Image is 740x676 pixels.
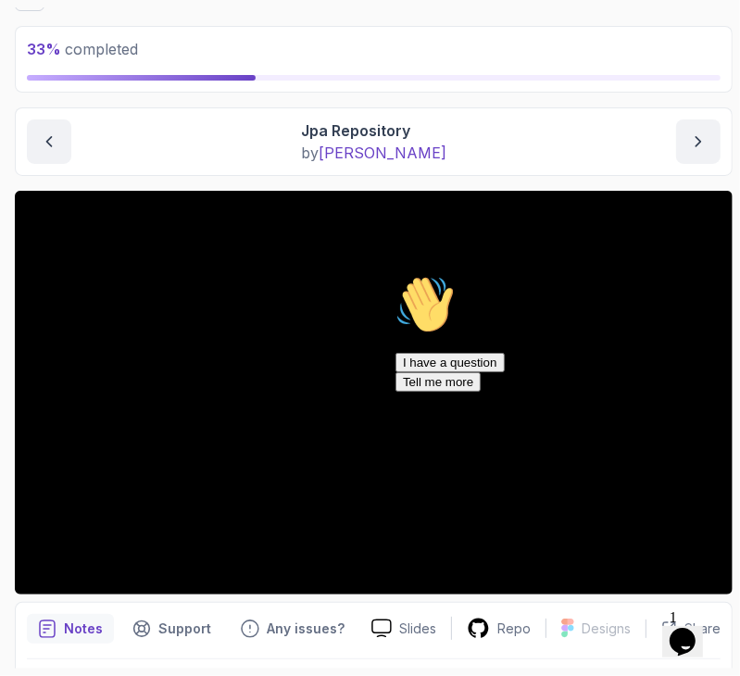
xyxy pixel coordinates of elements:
iframe: chat widget [388,268,721,593]
span: completed [27,40,138,58]
button: Tell me more [7,105,93,124]
p: Any issues? [267,620,345,638]
iframe: chat widget [662,602,721,657]
button: previous content [27,119,71,164]
button: Share [646,620,721,638]
a: Repo [452,617,546,640]
p: Support [158,620,211,638]
div: 👋Hi! How can we help?I have a questionTell me more [7,7,341,124]
span: [PERSON_NAME] [319,144,446,162]
button: notes button [27,614,114,644]
span: Hi! How can we help? [7,56,183,69]
button: I have a question [7,85,117,105]
p: Slides [399,620,436,638]
button: Support button [121,614,222,644]
p: Repo [497,620,531,638]
button: Feedback button [230,614,356,644]
span: 33 % [27,40,61,58]
p: by [301,142,446,164]
p: Designs [582,620,631,638]
a: Slides [357,619,451,638]
p: Jpa Repository [301,119,446,142]
button: next content [676,119,721,164]
img: :wave: [7,7,67,67]
p: Notes [64,620,103,638]
iframe: 8 - JPA Repository [15,191,733,595]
